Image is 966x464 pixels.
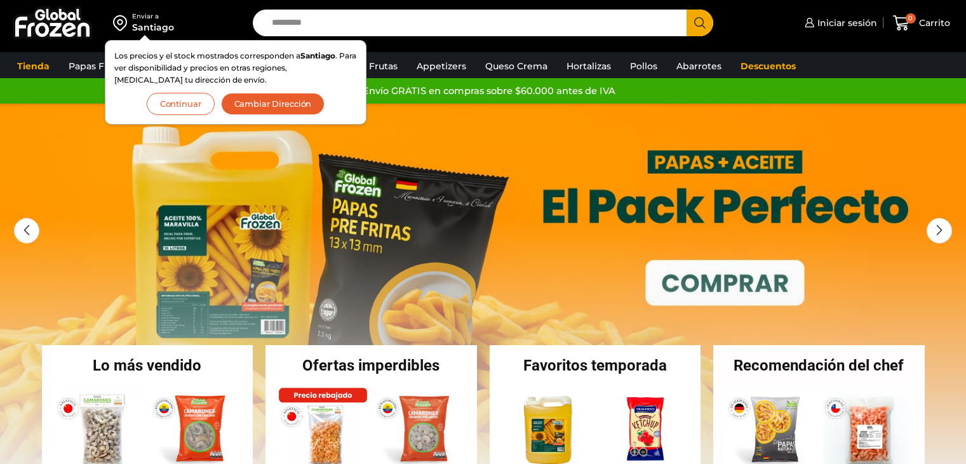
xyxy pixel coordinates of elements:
a: Tienda [11,54,56,78]
span: Iniciar sesión [814,17,877,29]
div: Previous slide [14,218,39,243]
div: Enviar a [132,12,174,21]
h2: Favoritos temporada [490,358,701,373]
a: Pollos [624,54,664,78]
button: Continuar [147,93,215,115]
a: 0 Carrito [890,8,953,38]
a: Appetizers [410,54,473,78]
h2: Lo más vendido [42,358,253,373]
a: Queso Crema [479,54,554,78]
a: Abarrotes [670,54,728,78]
div: Santiago [132,21,174,34]
p: Los precios y el stock mostrados corresponden a . Para ver disponibilidad y precios en otras regi... [114,50,357,86]
a: Descuentos [734,54,802,78]
h2: Recomendación del chef [713,358,925,373]
span: Carrito [916,17,950,29]
button: Cambiar Dirección [221,93,325,115]
a: Iniciar sesión [802,10,877,36]
button: Search button [687,10,713,36]
div: Next slide [927,218,952,243]
a: Papas Fritas [62,54,130,78]
a: Hortalizas [560,54,617,78]
h2: Ofertas imperdibles [265,358,477,373]
img: address-field-icon.svg [113,12,132,34]
strong: Santiago [300,51,335,60]
span: 0 [906,13,916,24]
